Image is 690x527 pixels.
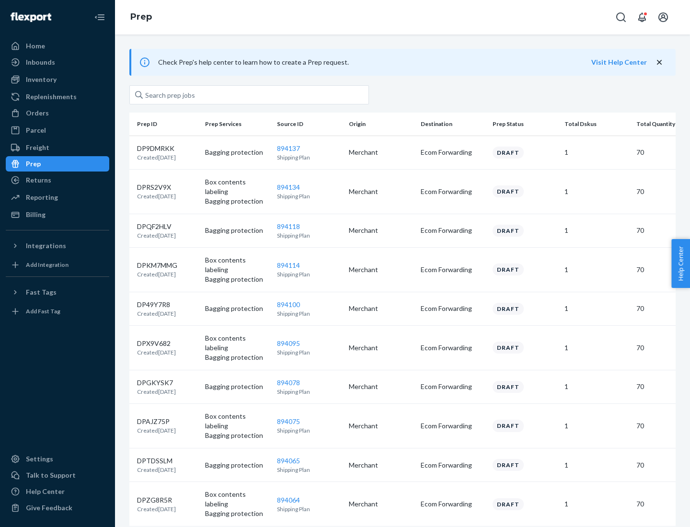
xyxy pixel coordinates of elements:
[6,38,109,54] a: Home
[26,210,46,219] div: Billing
[90,8,109,27] button: Close Navigation
[11,12,51,22] img: Flexport logo
[493,342,524,354] div: Draft
[273,113,345,136] th: Source ID
[349,148,413,157] p: Merchant
[26,92,77,102] div: Replenishments
[6,500,109,516] button: Give Feedback
[349,460,413,470] p: Merchant
[421,382,485,391] p: Ecom Forwarding
[493,498,524,510] div: Draft
[205,509,269,518] p: Bagging protection
[6,123,109,138] a: Parcel
[205,431,269,440] p: Bagging protection
[349,265,413,275] p: Merchant
[564,148,629,157] p: 1
[561,113,632,136] th: Total Dskus
[26,159,41,169] div: Prep
[671,239,690,288] button: Help Center
[349,382,413,391] p: Merchant
[137,339,176,348] p: DPX9V682
[137,505,176,513] p: Created [DATE]
[611,8,631,27] button: Open Search Box
[277,466,341,474] p: Shipping Plan
[205,333,269,353] p: Box contents labeling
[205,177,269,196] p: Box contents labeling
[6,140,109,155] a: Freight
[349,187,413,196] p: Merchant
[6,190,109,205] a: Reporting
[6,72,109,87] a: Inventory
[277,222,300,230] a: 894118
[349,421,413,431] p: Merchant
[493,420,524,432] div: Draft
[564,265,629,275] p: 1
[26,241,66,251] div: Integrations
[201,113,273,136] th: Prep Services
[205,353,269,362] p: Bagging protection
[277,388,341,396] p: Shipping Plan
[6,156,109,172] a: Prep
[277,192,341,200] p: Shipping Plan
[421,499,485,509] p: Ecom Forwarding
[137,261,177,270] p: DPKM7MMG
[6,285,109,300] button: Fast Tags
[26,287,57,297] div: Fast Tags
[277,153,341,161] p: Shipping Plan
[205,148,269,157] p: Bagging protection
[26,57,55,67] div: Inbounds
[564,421,629,431] p: 1
[6,172,109,188] a: Returns
[493,263,524,275] div: Draft
[277,417,300,425] a: 894075
[6,451,109,467] a: Settings
[277,339,300,347] a: 894095
[137,309,176,318] p: Created [DATE]
[137,153,176,161] p: Created [DATE]
[137,144,176,153] p: DP9DMRKK
[130,11,152,22] a: Prep
[277,144,300,152] a: 894137
[277,270,341,278] p: Shipping Plan
[26,470,76,480] div: Talk to Support
[277,348,341,356] p: Shipping Plan
[137,378,176,388] p: DPGKYSK7
[277,300,300,309] a: 894100
[26,307,60,315] div: Add Fast Tag
[349,499,413,509] p: Merchant
[137,192,176,200] p: Created [DATE]
[26,75,57,84] div: Inventory
[277,231,341,240] p: Shipping Plan
[205,304,269,313] p: Bagging protection
[129,113,201,136] th: Prep ID
[421,421,485,431] p: Ecom Forwarding
[421,187,485,196] p: Ecom Forwarding
[26,143,49,152] div: Freight
[137,348,176,356] p: Created [DATE]
[591,57,647,67] button: Visit Help Center
[421,343,485,353] p: Ecom Forwarding
[277,183,300,191] a: 894134
[137,456,176,466] p: DPTDSSLM
[564,304,629,313] p: 1
[345,113,417,136] th: Origin
[205,255,269,275] p: Box contents labeling
[493,147,524,159] div: Draft
[137,300,176,309] p: DP49Y7R8
[137,222,176,231] p: DPQF2HLV
[26,454,53,464] div: Settings
[654,8,673,27] button: Open account menu
[489,113,561,136] th: Prep Status
[137,466,176,474] p: Created [DATE]
[493,381,524,393] div: Draft
[421,226,485,235] p: Ecom Forwarding
[137,417,176,426] p: DPAJZ75P
[26,193,58,202] div: Reporting
[349,226,413,235] p: Merchant
[277,378,300,387] a: 894078
[205,275,269,284] p: Bagging protection
[129,85,369,104] input: Search prep jobs
[564,460,629,470] p: 1
[137,183,176,192] p: DPRS2V9X
[123,3,160,31] ol: breadcrumbs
